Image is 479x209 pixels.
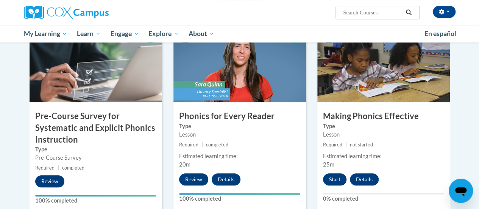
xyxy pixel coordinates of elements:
[424,30,456,38] span: En español
[179,161,190,168] span: 20m
[23,29,67,38] span: My Learning
[35,165,55,171] span: Required
[420,26,461,42] a: En español
[24,6,160,19] a: Cox Campus
[24,6,109,19] img: Cox Campus
[148,29,179,38] span: Explore
[212,173,240,185] button: Details
[345,142,347,148] span: |
[179,195,300,203] label: 100% completed
[111,29,139,38] span: Engage
[317,110,450,122] h3: Making Phonics Effective
[317,26,450,102] img: Course Image
[323,195,444,203] label: 0% completed
[30,110,162,145] h3: Pre-Course Survey for Systematic and Explicit Phonics Instruction
[179,142,198,148] span: Required
[144,25,184,42] a: Explore
[173,26,306,102] img: Course Image
[18,25,461,42] div: Main menu
[35,145,156,154] label: Type
[77,29,101,38] span: Learn
[449,179,473,203] iframe: Button to launch messaging window
[179,193,300,195] div: Your progress
[179,130,300,139] div: Lesson
[179,173,208,185] button: Review
[72,25,106,42] a: Learn
[179,122,300,130] label: Type
[342,8,403,17] input: Search Courses
[323,161,334,168] span: 25m
[62,165,84,171] span: completed
[323,152,444,160] div: Estimated learning time:
[323,122,444,130] label: Type
[350,173,379,185] button: Details
[184,25,219,42] a: About
[35,175,64,187] button: Review
[350,142,373,148] span: not started
[35,196,156,205] label: 100% completed
[173,110,306,122] h3: Phonics for Every Reader
[201,142,203,148] span: |
[403,8,414,17] button: Search
[206,142,228,148] span: completed
[106,25,144,42] a: Engage
[30,26,162,102] img: Course Image
[189,29,214,38] span: About
[323,142,342,148] span: Required
[179,152,300,160] div: Estimated learning time:
[19,25,72,42] a: My Learning
[35,154,156,162] div: Pre-Course Survey
[35,195,156,196] div: Your progress
[323,130,444,139] div: Lesson
[323,173,346,185] button: Start
[433,6,456,18] button: Account Settings
[58,165,59,171] span: |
